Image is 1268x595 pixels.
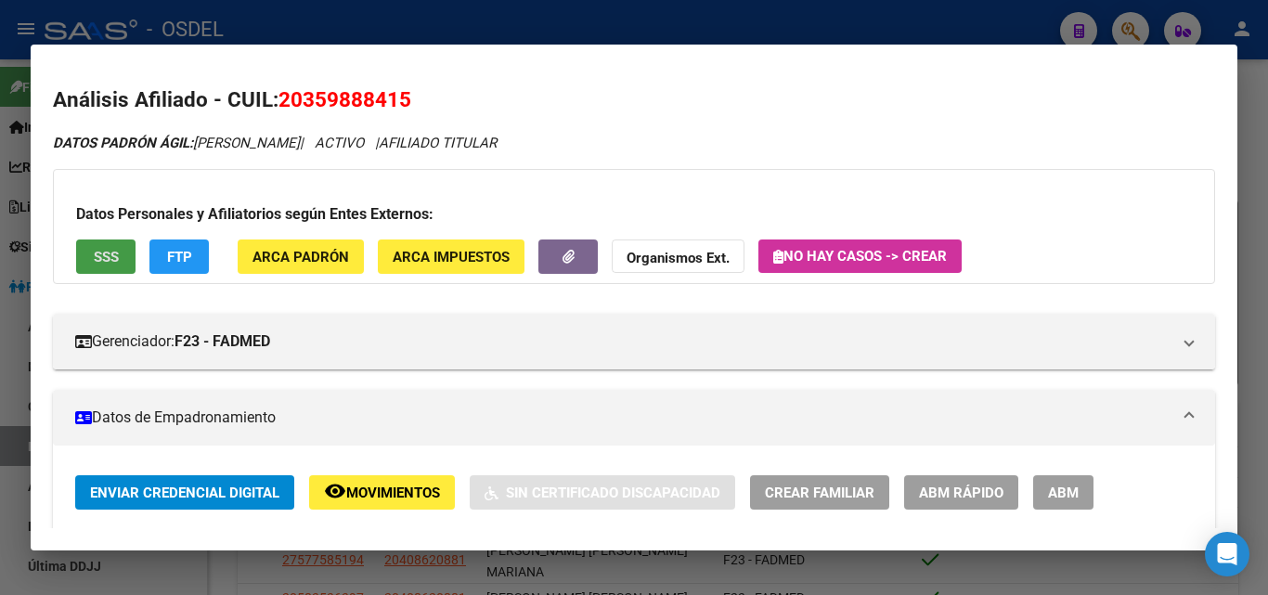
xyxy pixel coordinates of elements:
[765,485,874,501] span: Crear Familiar
[773,248,947,265] span: No hay casos -> Crear
[470,475,735,510] button: Sin Certificado Discapacidad
[1205,532,1249,576] div: Open Intercom Messenger
[76,203,1192,226] h3: Datos Personales y Afiliatorios según Entes Externos:
[175,330,270,353] strong: F23 - FADMED
[627,250,730,266] strong: Organismos Ext.
[53,84,1215,116] h2: Análisis Afiliado - CUIL:
[53,390,1215,446] mat-expansion-panel-header: Datos de Empadronamiento
[750,475,889,510] button: Crear Familiar
[53,135,193,151] strong: DATOS PADRÓN ÁGIL:
[149,239,209,274] button: FTP
[758,239,962,273] button: No hay casos -> Crear
[612,239,744,274] button: Organismos Ext.
[278,87,411,111] span: 20359888415
[346,485,440,501] span: Movimientos
[53,135,497,151] i: | ACTIVO |
[379,135,497,151] span: AFILIADO TITULAR
[167,249,192,265] span: FTP
[252,249,349,265] span: ARCA Padrón
[94,249,119,265] span: SSS
[53,135,300,151] span: [PERSON_NAME]
[506,485,720,501] span: Sin Certificado Discapacidad
[904,475,1018,510] button: ABM Rápido
[1048,485,1079,501] span: ABM
[75,475,294,510] button: Enviar Credencial Digital
[1033,475,1093,510] button: ABM
[53,314,1215,369] mat-expansion-panel-header: Gerenciador:F23 - FADMED
[324,480,346,502] mat-icon: remove_red_eye
[919,485,1003,501] span: ABM Rápido
[393,249,510,265] span: ARCA Impuestos
[309,475,455,510] button: Movimientos
[238,239,364,274] button: ARCA Padrón
[378,239,524,274] button: ARCA Impuestos
[75,407,1171,429] mat-panel-title: Datos de Empadronamiento
[90,485,279,501] span: Enviar Credencial Digital
[76,239,136,274] button: SSS
[75,330,1171,353] mat-panel-title: Gerenciador:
